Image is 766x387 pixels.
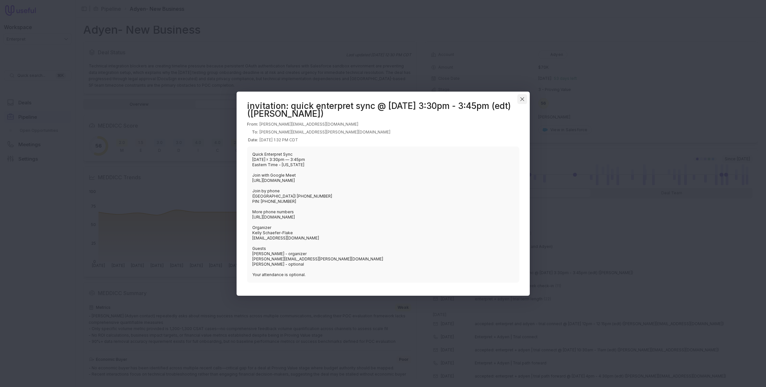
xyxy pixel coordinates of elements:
[259,137,298,142] time: [DATE] 1:32 PM CDT
[247,147,519,283] blockquote: Quick Enterpret Sync [DATE] ☓ 3:30pm — 3:45pm Eastern Time - [US_STATE] Join with Google Meet [UR...
[259,128,390,136] td: [PERSON_NAME][EMAIL_ADDRESS][PERSON_NAME][DOMAIN_NAME]
[247,136,259,144] th: Date:
[247,120,259,128] th: From:
[517,94,527,104] button: Close
[247,128,259,136] th: To:
[259,120,390,128] td: [PERSON_NAME][EMAIL_ADDRESS][DOMAIN_NAME]
[247,102,519,118] header: invitation: quick enterpret sync @ [DATE] 3:30pm - 3:45pm (edt) ([PERSON_NAME])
